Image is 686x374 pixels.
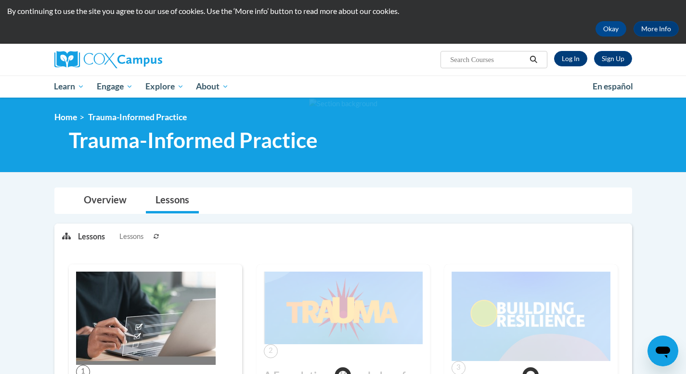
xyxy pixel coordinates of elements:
img: Cox Campus [54,51,162,68]
span: Learn [54,81,84,92]
input: Search Courses [449,54,526,65]
span: Explore [145,81,184,92]
a: En español [586,76,639,97]
span: 2 [264,344,278,358]
a: Log In [554,51,587,66]
a: Learn [48,75,91,98]
p: Lessons [78,231,105,242]
a: Explore [139,75,190,98]
img: Course Image [264,272,423,344]
p: By continuing to use the site you agree to our use of cookies. Use the ‘More info’ button to read... [7,6,679,16]
img: Course Image [452,272,610,361]
img: Section background [309,99,377,109]
button: Search [526,54,541,65]
span: About [196,81,229,92]
button: Okay [595,21,626,37]
a: Cox Campus [54,51,237,68]
a: More Info [634,21,679,37]
a: About [190,75,235,98]
div: Main menu [40,75,647,98]
iframe: Button to launch messaging window [647,336,678,366]
span: Engage [97,81,133,92]
a: Engage [91,75,139,98]
a: Lessons [146,188,199,213]
span: Trauma-Informed Practice [88,112,187,122]
span: En español [593,81,633,91]
span: Lessons [119,231,143,242]
a: Register [594,51,632,66]
a: Overview [74,188,136,213]
img: Course Image [76,272,216,365]
a: Home [54,112,77,122]
span: Trauma-Informed Practice [69,127,318,153]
